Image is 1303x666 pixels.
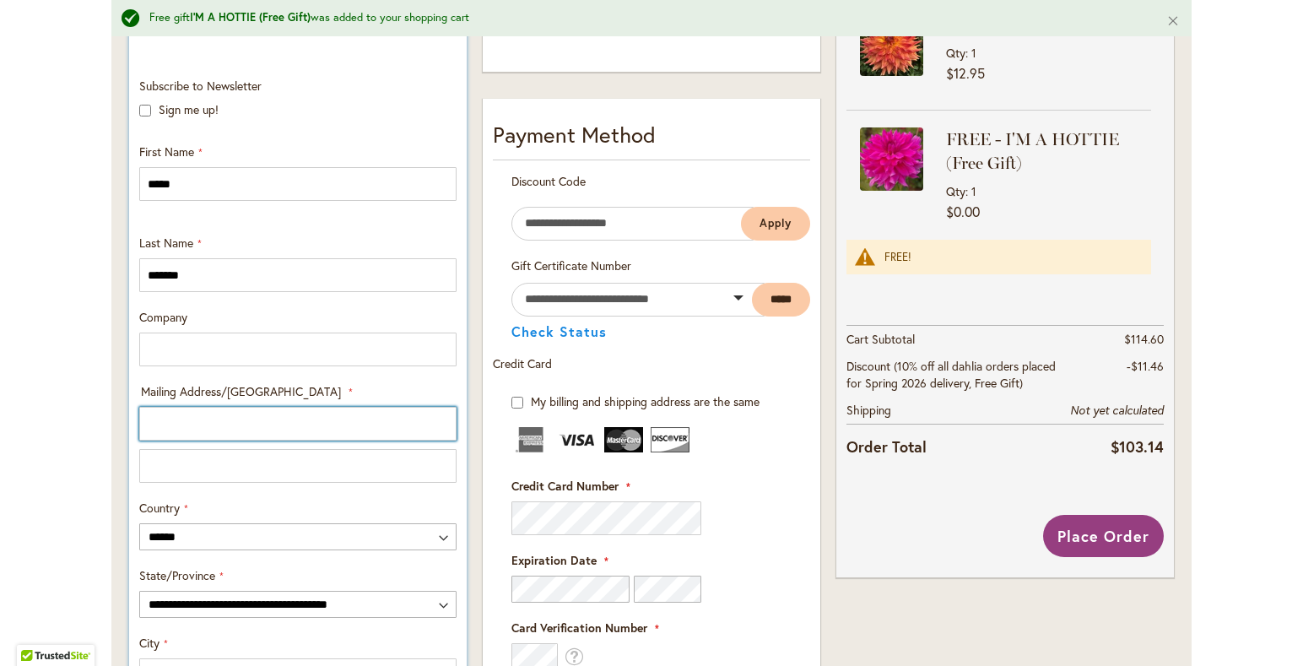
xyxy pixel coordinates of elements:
span: 1 [971,183,976,199]
img: Visa [558,427,597,452]
img: CANBY CRAZY [860,13,923,76]
button: Apply [741,207,810,241]
span: Not yet calculated [1070,403,1164,418]
th: Cart Subtotal [846,326,1058,354]
iframe: Launch Accessibility Center [13,606,60,653]
span: $114.60 [1124,331,1164,347]
div: Free gift was added to your shopping cart [149,10,1141,26]
span: Last Name [139,235,193,251]
strong: FREE - I'M A HOTTIE (Free Gift) [946,127,1147,175]
img: American Express [511,427,550,452]
span: 1 [971,45,976,61]
span: Apply [760,216,792,230]
span: Shipping [846,402,891,418]
span: Credit Card Number [511,478,619,494]
img: I'M A HOTTIE (Free Gift) [860,127,923,191]
div: FREE! [884,250,1134,264]
span: Gift Certificate Number [511,257,631,273]
span: Subscribe to Newsletter [139,78,262,94]
button: Place Order [1043,515,1164,557]
div: Payment Method [493,119,810,160]
span: Qty [946,45,965,61]
span: First Name [139,143,194,160]
span: $103.14 [1111,436,1164,457]
span: Company [139,309,187,325]
img: Discover [651,427,689,452]
span: Expiration Date [511,552,597,568]
span: Discount Code [511,173,586,189]
span: My billing and shipping address are the same [531,393,760,409]
span: Place Order [1057,526,1149,546]
span: Qty [946,183,965,199]
span: -$11.46 [1127,358,1164,374]
span: Country [139,500,180,516]
span: Discount (10% off all dahlia orders placed for Spring 2026 delivery, Free Gift) [846,358,1056,391]
span: Card Verification Number [511,620,647,636]
span: Mailing Address/[GEOGRAPHIC_DATA] [141,383,341,399]
span: $0.00 [946,203,980,220]
span: City [139,635,159,651]
label: Sign me up! [159,101,219,117]
strong: I'M A HOTTIE (Free Gift) [190,10,311,24]
strong: Order Total [846,434,927,458]
span: Credit Card [493,355,552,371]
img: MasterCard [604,427,643,452]
button: Check Status [511,325,607,338]
span: State/Province [139,567,215,583]
span: $12.95 [946,64,985,82]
